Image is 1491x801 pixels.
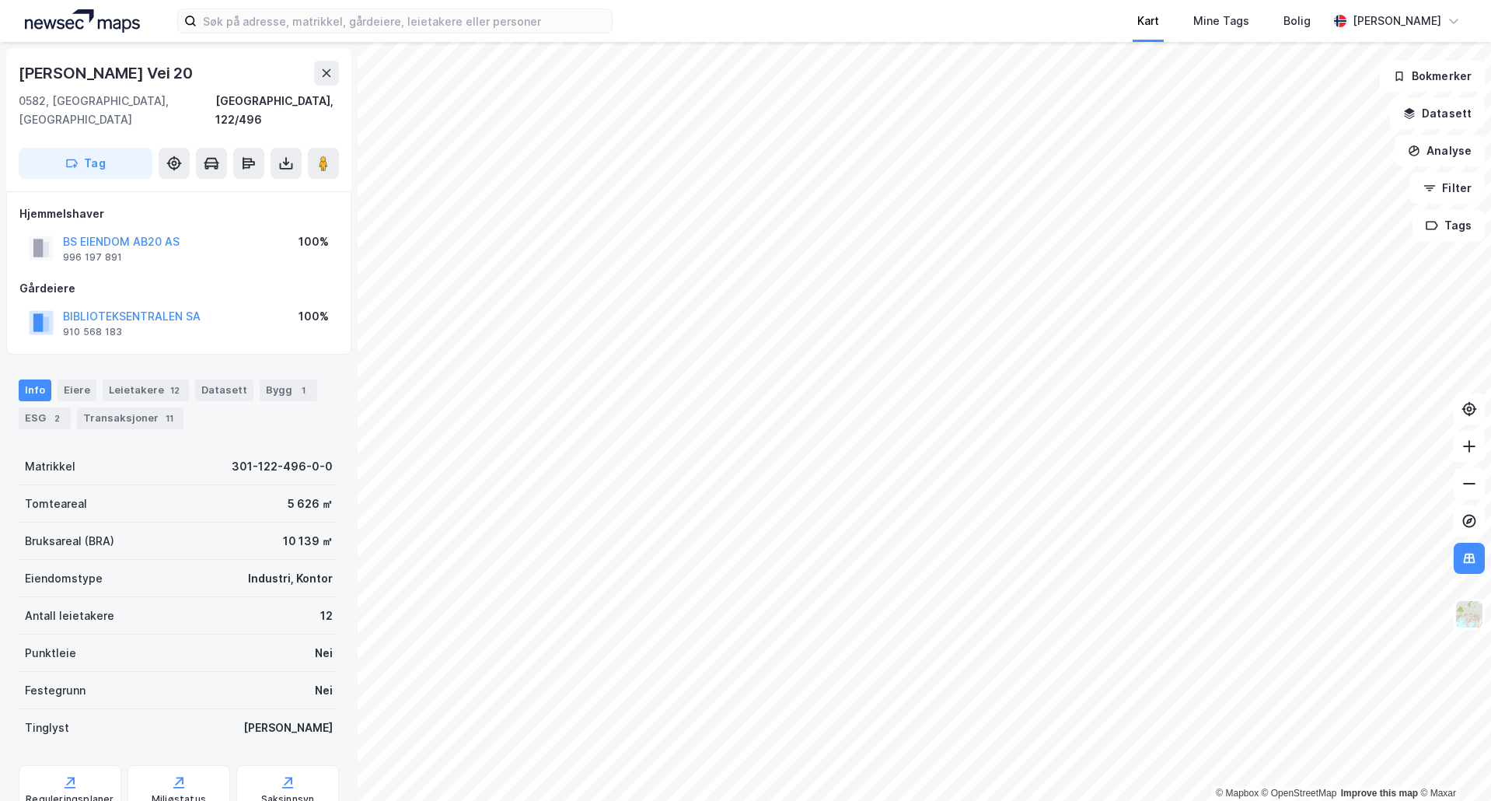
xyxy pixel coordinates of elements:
[19,148,152,179] button: Tag
[77,407,183,429] div: Transaksjoner
[25,719,69,737] div: Tinglyst
[248,569,333,588] div: Industri, Kontor
[1454,600,1484,629] img: Z
[315,681,333,700] div: Nei
[1262,788,1337,799] a: OpenStreetMap
[25,495,87,513] div: Tomteareal
[215,92,339,129] div: [GEOGRAPHIC_DATA], 122/496
[243,719,333,737] div: [PERSON_NAME]
[1413,726,1491,801] iframe: Chat Widget
[260,380,317,401] div: Bygg
[103,380,189,401] div: Leietakere
[195,380,253,401] div: Datasett
[1216,788,1259,799] a: Mapbox
[1193,12,1249,30] div: Mine Tags
[1341,788,1418,799] a: Improve this map
[19,205,338,223] div: Hjemmelshaver
[63,251,122,264] div: 996 197 891
[25,9,140,33] img: logo.a4113a55bc3d86da70a041830d287a7e.svg
[1395,135,1485,166] button: Analyse
[58,380,96,401] div: Eiere
[1380,61,1485,92] button: Bokmerker
[19,279,338,298] div: Gårdeiere
[288,495,333,513] div: 5 626 ㎡
[315,644,333,663] div: Nei
[25,569,103,588] div: Eiendomstype
[63,326,122,338] div: 910 568 183
[299,233,329,251] div: 100%
[299,307,329,326] div: 100%
[295,383,311,398] div: 1
[25,644,76,663] div: Punktleie
[25,607,114,625] div: Antall leietakere
[1390,98,1485,129] button: Datasett
[19,380,51,401] div: Info
[167,383,183,398] div: 12
[49,411,65,426] div: 2
[232,457,333,476] div: 301-122-496-0-0
[25,532,114,551] div: Bruksareal (BRA)
[1353,12,1441,30] div: [PERSON_NAME]
[197,9,612,33] input: Søk på adresse, matrikkel, gårdeiere, leietakere eller personer
[25,457,75,476] div: Matrikkel
[162,411,177,426] div: 11
[283,532,333,551] div: 10 139 ㎡
[1412,210,1485,241] button: Tags
[1283,12,1311,30] div: Bolig
[25,681,86,700] div: Festegrunn
[1410,173,1485,204] button: Filter
[19,61,196,86] div: [PERSON_NAME] Vei 20
[1137,12,1159,30] div: Kart
[19,407,71,429] div: ESG
[19,92,215,129] div: 0582, [GEOGRAPHIC_DATA], [GEOGRAPHIC_DATA]
[320,607,333,625] div: 12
